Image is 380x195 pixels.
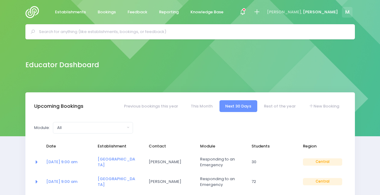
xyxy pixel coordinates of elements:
span: Responding to an Emergency [200,176,239,188]
span: 30 [252,159,291,165]
td: Hannah Prior [145,172,196,192]
td: <a href="https://app.stjis.org.nz/establishments/201766" class="font-weight-bold">Halcombe Primar... [94,172,145,192]
span: Knowledge Base [190,9,223,15]
td: Central [299,172,346,192]
td: 30 [248,152,299,172]
label: Module: [34,125,50,131]
span: Contact [149,143,188,149]
a: [GEOGRAPHIC_DATA] [98,176,135,188]
a: Reporting [154,6,184,18]
a: Rest of the year [258,100,302,112]
a: [DATE] 9:00 am [46,159,77,165]
span: Feedback [128,9,147,15]
a: Feedback [123,6,152,18]
button: All [53,122,133,134]
td: Rebecca Thomsen [145,152,196,172]
span: Date [46,143,86,149]
span: Module [200,143,239,149]
td: Responding to an Emergency [196,152,248,172]
td: Central [299,152,346,172]
td: <a href="https://app.stjis.org.nz/bookings/523997" class="font-weight-bold">27 Aug at 9:00 am</a> [42,152,94,172]
td: 72 [248,172,299,192]
h2: Educator Dashboard [25,61,99,69]
span: Students [252,143,291,149]
span: [PERSON_NAME] [303,9,338,15]
span: Central [303,158,342,166]
a: Previous bookings this year [118,100,184,112]
span: [PERSON_NAME] [149,159,188,165]
span: Responding to an Emergency [200,156,239,168]
span: Establishments [55,9,86,15]
td: <a href="https://app.stjis.org.nz/establishments/204157" class="font-weight-bold">Ohau School</a> [94,152,145,172]
td: <a href="https://app.stjis.org.nz/bookings/523589" class="font-weight-bold">04 Sep at 9:00 am</a> [42,172,94,192]
span: [PERSON_NAME] [149,179,188,185]
div: All [57,125,125,131]
td: Responding to an Emergency [196,172,248,192]
a: This Month [185,100,218,112]
img: Logo [25,6,43,18]
span: Bookings [98,9,116,15]
span: Establishment [98,143,137,149]
input: Search for anything (like establishments, bookings, or feedback) [39,27,346,36]
span: Region [303,143,342,149]
span: Reporting [159,9,179,15]
span: M [342,7,352,18]
a: Knowledge Base [186,6,229,18]
a: Establishments [50,6,91,18]
a: [GEOGRAPHIC_DATA] [98,156,135,168]
a: Next 30 Days [219,100,257,112]
span: [PERSON_NAME], [267,9,302,15]
a: [DATE] 9:00 am [46,179,77,184]
span: 72 [252,179,291,185]
a: Bookings [93,6,121,18]
h3: Upcoming Bookings [34,103,83,109]
a: New Booking [303,100,345,112]
span: Central [303,178,342,185]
